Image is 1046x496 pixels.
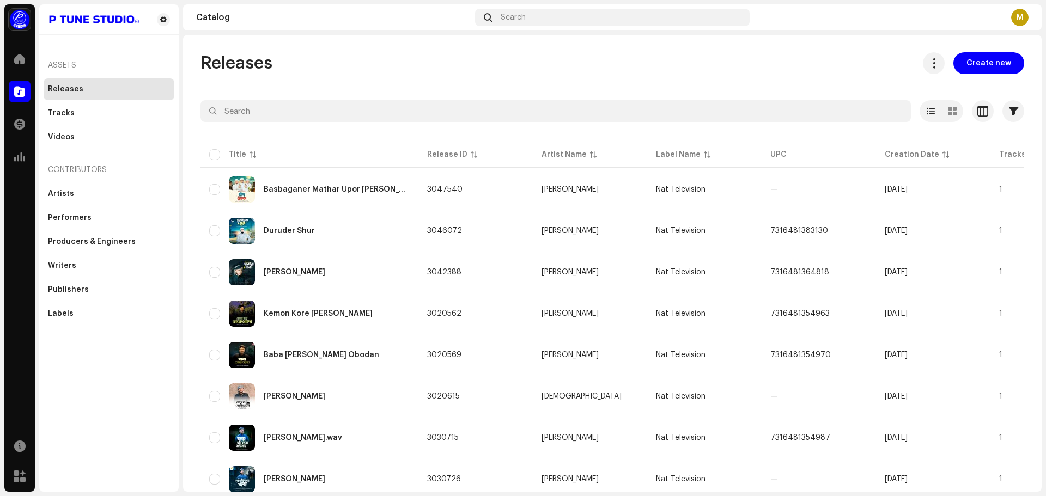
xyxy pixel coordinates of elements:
div: [PERSON_NAME] [542,310,599,317]
span: 7316481383130 [770,227,828,235]
span: Shoaib Mahmud [542,227,638,235]
span: Sep 30, 2025 [885,310,908,317]
span: Yeamin Hasan [542,475,638,483]
div: Adhar Kobor [264,475,325,483]
span: Nat Television [656,227,706,235]
div: Jonmo Jodi Hoto Madinay.wav [264,434,342,442]
img: 3f9c2fbd-2a61-4a3b-b37a-9188d0e15166 [229,466,255,492]
div: Tracks [48,109,75,118]
span: 7316481354970 [770,351,831,359]
span: Oct 2, 2025 [885,268,908,276]
span: Oct 8, 2025 [885,186,908,193]
button: Create new [953,52,1024,74]
div: Releases [48,85,83,94]
div: Videos [48,133,75,142]
span: Nat Television [656,475,706,483]
div: Baba Tomar Obodan [264,351,379,359]
re-m-nav-item: Videos [44,126,174,148]
div: [PERSON_NAME] [542,475,599,483]
span: Jihadul Islam [542,393,638,400]
img: f12e2375-408f-420f-b933-9550e92f38f2 [229,342,255,368]
span: 3020569 [427,351,461,359]
div: Harano Baba [264,268,325,276]
span: Search [501,13,526,22]
span: Salman Farchi [542,268,638,276]
span: Yeamin Hasan [542,434,638,442]
span: — [770,186,777,193]
span: 7316481364818 [770,268,829,276]
img: 5420ad5a-5011-4cc9-a1ab-9c995c07cc7f [229,176,255,203]
div: Artist Name [542,149,587,160]
div: [PERSON_NAME] [542,227,599,235]
div: [PERSON_NAME] [542,434,599,442]
re-m-nav-item: Performers [44,207,174,229]
span: Nat Television [656,268,706,276]
div: Producers & Engineers [48,237,136,246]
div: Publishers [48,285,89,294]
re-m-nav-item: Publishers [44,279,174,301]
span: Create new [966,52,1011,74]
div: Basbaganer Mathar Upor Chad Utheche Oi [264,186,410,193]
div: [PERSON_NAME] [542,351,599,359]
span: 3042388 [427,268,461,276]
input: Search [200,100,911,122]
div: Title [229,149,246,160]
span: 7316481354963 [770,310,830,317]
span: 3046072 [427,227,462,235]
img: 72c42c26-4fce-43ae-8f5e-8cc15cf730fd [229,259,255,285]
img: c8d7a26e-7744-4345-95ae-3d121a3a4c1a [229,301,255,327]
div: M [1011,9,1029,26]
re-m-nav-item: Tracks [44,102,174,124]
re-a-nav-header: Contributors [44,157,174,183]
re-a-nav-header: Assets [44,52,174,78]
div: Creation Date [885,149,939,160]
span: — [770,475,777,483]
span: 7316481354987 [770,434,830,442]
span: Farhan Safi [542,351,638,359]
span: Sep 30, 2025 [885,475,908,483]
div: [DEMOGRAPHIC_DATA] [542,393,622,400]
span: Nat Television [656,393,706,400]
span: — [770,393,777,400]
span: Sep 30, 2025 [885,393,908,400]
re-m-nav-item: Releases [44,78,174,100]
div: [PERSON_NAME] [542,268,599,276]
re-m-nav-item: Writers [44,255,174,277]
span: 3030715 [427,434,459,442]
span: Releases [200,52,272,74]
span: Nat Television [656,186,706,193]
span: Farhan Safi [542,310,638,317]
span: Oct 7, 2025 [885,227,908,235]
span: Nat Television [656,434,706,442]
div: [PERSON_NAME] [542,186,599,193]
span: 3047540 [427,186,463,193]
div: Rashule Mukarram [264,393,325,400]
div: Performers [48,213,92,222]
img: a1dd4b00-069a-4dd5-89ed-38fbdf7e908f [9,9,31,30]
span: Sep 30, 2025 [885,351,908,359]
span: 3020615 [427,393,460,400]
div: Writers [48,261,76,270]
div: Kemon Kore Dakle Khoda [264,310,373,317]
span: 3030726 [427,475,461,483]
span: Sep 30, 2025 [885,434,908,442]
span: Nat Television [656,351,706,359]
re-m-nav-item: Labels [44,303,174,324]
img: 4a01500c-8103-42f4-b7f9-01936f9e99d0 [48,13,139,26]
re-m-nav-item: Producers & Engineers [44,231,174,253]
div: Label Name [656,149,701,160]
div: Artists [48,189,74,198]
span: Nat Television [656,310,706,317]
span: 3020562 [427,310,461,317]
div: Release ID [427,149,467,160]
div: Duruder Shur [264,227,315,235]
div: Catalog [196,13,471,22]
img: 09bc6dce-dc08-4fde-bdf2-0b22f6df00ec [229,425,255,451]
span: Adib Hossain [542,186,638,193]
img: 69787ada-34d1-4904-980b-0180713b6009 [229,383,255,409]
div: Labels [48,309,74,318]
img: af1c1ddd-6fa8-4c5d-accb-f06b7527deec [229,218,255,244]
re-m-nav-item: Artists [44,183,174,205]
